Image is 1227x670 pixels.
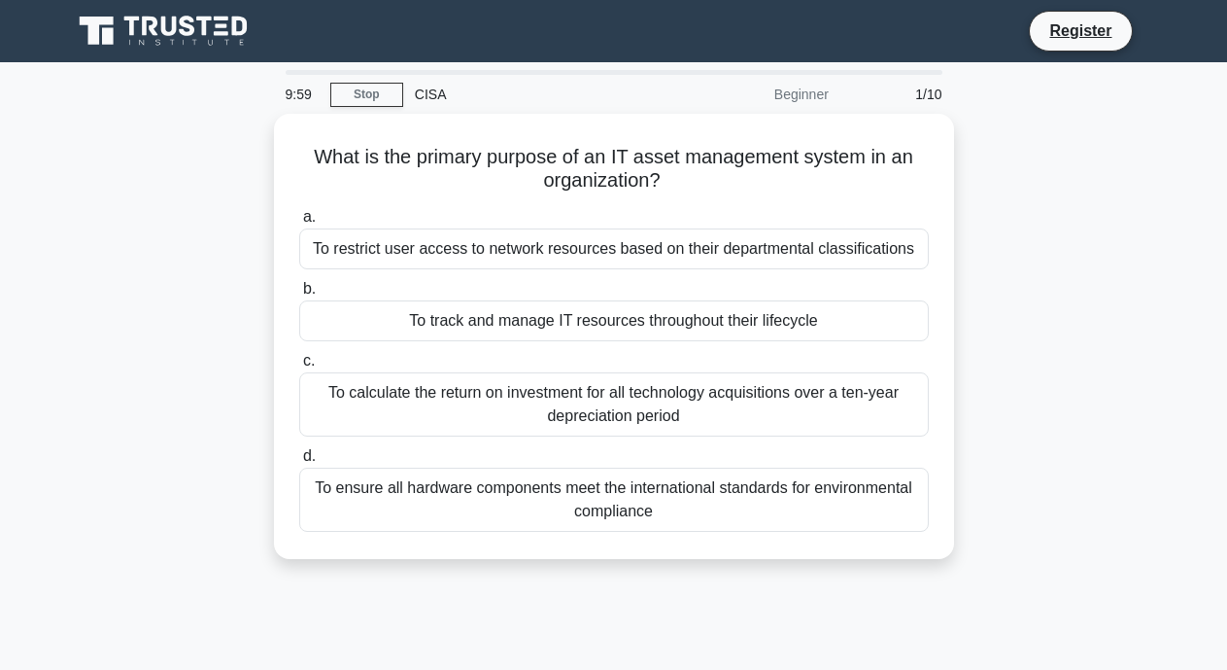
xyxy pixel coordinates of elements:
[299,229,929,269] div: To restrict user access to network resources based on their departmental classifications
[403,75,670,114] div: CISA
[303,208,316,225] span: a.
[297,145,931,194] h5: What is the primary purpose of an IT asset management system in an organization?
[670,75,840,114] div: Beginner
[303,447,316,464] span: d.
[303,352,315,369] span: c.
[299,300,929,341] div: To track and manage IT resources throughout their lifecycle
[303,280,316,297] span: b.
[274,75,330,114] div: 9:59
[299,468,929,532] div: To ensure all hardware components meet the international standards for environmental compliance
[330,83,403,107] a: Stop
[299,372,929,437] div: To calculate the return on investment for all technology acquisitions over a ten-year depreciatio...
[840,75,954,114] div: 1/10
[1038,18,1123,43] a: Register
